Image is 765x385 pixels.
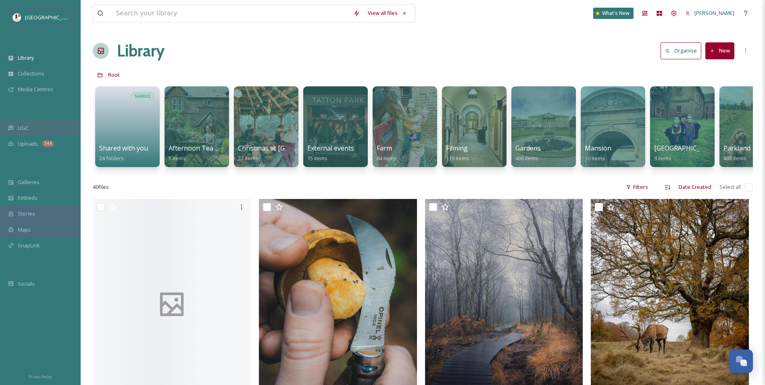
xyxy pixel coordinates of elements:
span: Select all [719,183,741,191]
a: [GEOGRAPHIC_DATA]9 items [654,144,719,162]
span: Library [18,54,34,62]
span: Uploads [18,140,38,148]
span: 22 items [238,155,258,162]
div: Date Created [675,179,715,195]
input: Search your library [112,4,349,22]
span: Gardens [515,144,541,153]
a: SHAREDShared with you24 folders [93,82,162,167]
div: 344 [42,140,54,147]
button: Open Chat [730,349,753,373]
span: Embeds [18,194,38,202]
button: Organise [661,42,701,59]
img: download%20(5).png [13,13,21,21]
a: External events15 items [307,144,354,162]
span: [GEOGRAPHIC_DATA] [25,13,76,21]
button: New [705,42,734,59]
a: Root [108,70,120,80]
span: Afternoon Tea [169,144,213,153]
span: [GEOGRAPHIC_DATA] [654,144,719,153]
span: 24 folders [99,155,124,162]
a: Farm84 items [377,144,397,162]
span: Shared with you [99,144,148,153]
span: Parkland [723,144,750,153]
span: SnapLink [18,242,40,249]
span: MEDIA [8,42,22,48]
span: Mansion [585,144,611,153]
a: What's New [593,8,634,19]
span: COLLECT [8,112,25,118]
a: Gardens406 items [515,144,541,162]
a: Afternoon Tea5 items [169,144,213,162]
span: [PERSON_NAME] [694,9,734,17]
span: 15 items [307,155,327,162]
span: External events [307,144,354,153]
span: 406 items [515,155,538,162]
a: [PERSON_NAME] [681,5,738,21]
span: 5 items [169,155,186,162]
a: Organise [661,42,705,59]
a: Christmas at [GEOGRAPHIC_DATA]22 items [238,144,343,162]
span: Filming [446,144,468,153]
span: 9 items [654,155,671,162]
a: View all files [364,5,411,21]
span: Stories [18,210,35,218]
span: 30 items [585,155,605,162]
a: Parkland487 items [723,144,750,162]
a: Mansion30 items [585,144,611,162]
span: SOCIALS [8,268,24,274]
span: Privacy Policy [29,374,52,379]
span: UGC [18,124,29,132]
span: Maps [18,226,31,234]
span: WIDGETS [8,166,27,172]
span: Root [108,71,120,78]
span: 119 items [446,155,469,162]
span: 84 items [377,155,397,162]
span: 487 items [723,155,746,162]
span: Socials [18,280,35,288]
span: SHARED [135,94,150,99]
span: 40 file s [93,183,109,191]
span: Media Centres [18,86,53,93]
a: Filming119 items [446,144,469,162]
a: Library [117,39,165,63]
div: Filters [622,179,652,195]
span: Collections [18,70,44,77]
span: Galleries [18,178,40,186]
a: Privacy Policy [29,371,52,381]
span: Christmas at [GEOGRAPHIC_DATA] [238,144,343,153]
span: Farm [377,144,392,153]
